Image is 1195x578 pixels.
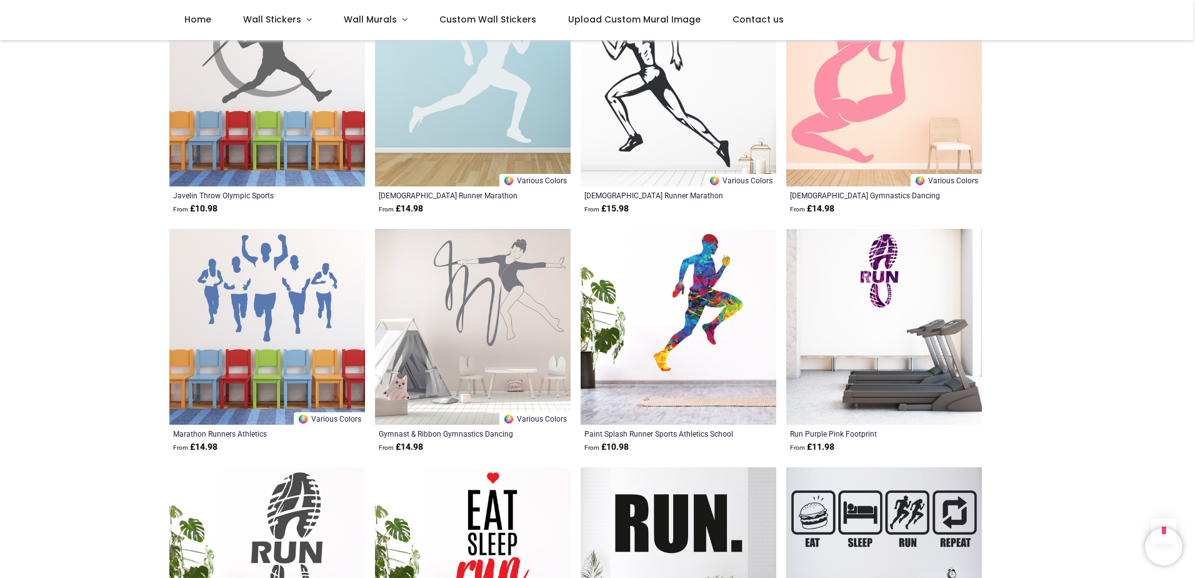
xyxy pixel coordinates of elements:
a: Various Colors [499,412,571,425]
img: Marathon Runners Athletics Wall Sticker [169,229,365,425]
img: Paint Splash Runner Sports Athletics School Wall Sticker [581,229,776,425]
a: [DEMOGRAPHIC_DATA] Gymnastics Dancing [790,190,941,200]
strong: £ 14.98 [379,441,423,454]
a: Gymnast & Ribbon Gymnastics Dancing [379,428,529,439]
a: Various Colors [705,174,776,186]
span: From [379,206,394,213]
img: Gymnast & Ribbon Gymnastics Dancing Wall Sticker [375,229,571,425]
span: Contact us [732,13,784,26]
span: Custom Wall Stickers [439,13,536,26]
img: Color Wheel [709,175,720,186]
img: Run Purple Pink Footprint Wall Sticker [786,229,982,425]
span: Wall Stickers [243,13,301,26]
a: [DEMOGRAPHIC_DATA] Runner Marathon Athletics [584,190,735,200]
strong: £ 15.98 [584,203,629,215]
img: Color Wheel [914,175,926,186]
img: Color Wheel [503,175,514,186]
span: From [584,444,599,451]
span: From [790,444,805,451]
span: Home [184,13,211,26]
span: From [584,206,599,213]
a: Various Colors [499,174,571,186]
img: Color Wheel [297,413,309,425]
a: Javelin Throw Olympic Sports [173,190,324,200]
a: Various Colors [294,412,365,425]
strong: £ 10.98 [584,441,629,454]
span: From [173,444,188,451]
a: Various Colors [911,174,982,186]
strong: £ 11.98 [790,441,834,454]
span: Wall Murals [344,13,397,26]
img: Color Wheel [503,413,514,425]
a: Paint Splash Runner Sports Athletics School [584,428,735,439]
a: Marathon Runners Athletics [173,428,324,439]
strong: £ 14.98 [173,441,217,454]
span: From [173,206,188,213]
span: Upload Custom Mural Image [568,13,701,26]
span: From [790,206,805,213]
strong: £ 14.98 [379,203,423,215]
span: From [379,444,394,451]
a: [DEMOGRAPHIC_DATA] Runner Marathon Race [379,190,529,200]
a: Run Purple Pink Footprint [790,428,941,439]
iframe: Brevo live chat [1145,528,1182,565]
strong: £ 14.98 [790,203,834,215]
strong: £ 10.98 [173,203,217,215]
